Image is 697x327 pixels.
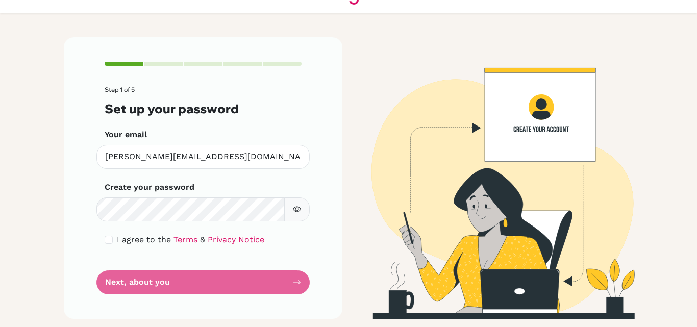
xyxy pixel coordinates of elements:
h3: Set up your password [105,102,302,116]
label: Create your password [105,181,194,193]
span: & [200,235,205,244]
a: Terms [173,235,197,244]
label: Your email [105,129,147,141]
input: Insert your email* [96,145,310,169]
span: I agree to the [117,235,171,244]
span: Step 1 of 5 [105,86,135,93]
a: Privacy Notice [208,235,264,244]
